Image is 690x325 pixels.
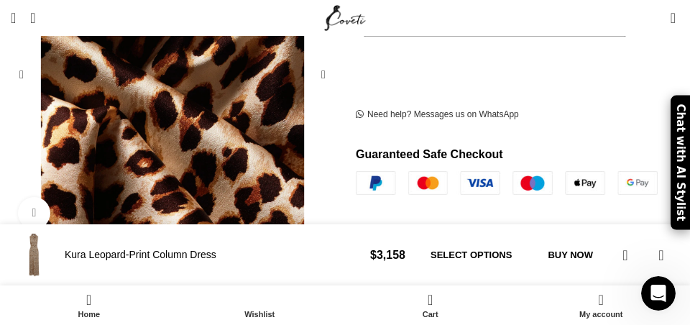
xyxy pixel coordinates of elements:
a: 0 [663,4,683,32]
span: 0 [428,289,439,300]
img: Veronica Beard Dresses [11,232,57,278]
div: My wishlist [175,289,346,321]
div: My Wishlist [649,4,663,32]
img: guaranteed-safe-checkout-bordered.j [356,171,658,196]
iframe: Secure express checkout frame [360,45,630,79]
h4: Kura Leopard-Print Column Dress [65,248,359,262]
span: My account [523,310,680,319]
a: Wishlist [175,289,346,321]
div: My cart [345,289,516,321]
span: $ [370,249,377,261]
div: Previous slide [7,60,36,89]
a: Site logo [321,11,369,23]
a: Open mobile menu [4,4,23,32]
a: Search [23,4,42,32]
a: Select options [416,240,526,270]
span: Wishlist [182,310,339,319]
a: Home [4,289,175,321]
span: Cart [352,310,509,319]
h2: Best sellers [358,195,660,277]
button: Buy now [533,240,607,270]
span: Home [11,310,167,319]
a: My account [516,289,687,321]
a: Need help? Messages us on WhatsApp [356,109,519,121]
div: Next slide [309,60,338,89]
bdi: 3,158 [370,249,405,261]
iframe: Intercom live chat [641,276,676,311]
a: 0 Cart [345,289,516,321]
span: 0 [671,7,682,18]
strong: Guaranteed Safe Checkout [356,148,503,160]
